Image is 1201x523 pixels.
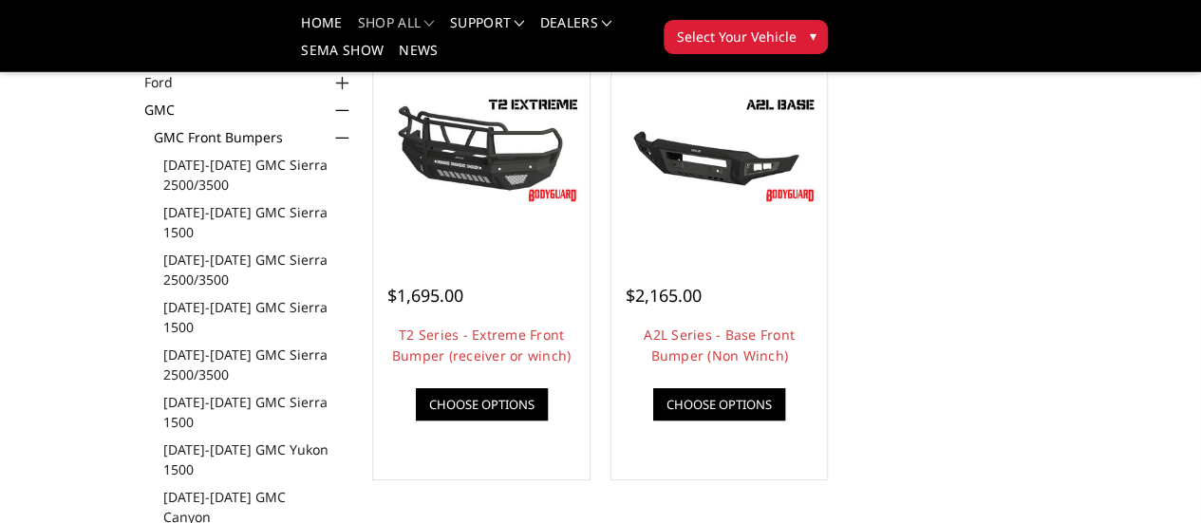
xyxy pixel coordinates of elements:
[664,20,828,54] button: Select Your Vehicle
[399,44,438,71] a: News
[644,326,795,364] a: A2L Series - Base Front Bumper (Non Winch)
[144,100,353,120] a: GMC
[387,284,463,307] span: $1,695.00
[378,47,585,253] a: T2 Series - Extreme Front Bumper (receiver or winch) T2 Series - Extreme Front Bumper (receiver o...
[154,127,353,147] a: GMC Front Bumpers
[416,388,548,420] a: Choose Options
[163,202,353,242] a: [DATE]-[DATE] GMC Sierra 1500
[144,72,353,92] a: Ford
[1106,432,1201,523] iframe: Chat Widget
[163,250,353,290] a: [DATE]-[DATE] GMC Sierra 2500/3500
[450,16,525,44] a: Support
[653,388,785,420] a: Choose Options
[616,92,823,208] img: A2L Series - Base Front Bumper (Non Winch)
[358,16,435,44] a: shop all
[163,345,353,384] a: [DATE]-[DATE] GMC Sierra 2500/3500
[392,326,572,364] a: T2 Series - Extreme Front Bumper (receiver or winch)
[378,92,585,208] img: T2 Series - Extreme Front Bumper (receiver or winch)
[301,16,342,44] a: Home
[676,27,796,47] span: Select Your Vehicle
[540,16,612,44] a: Dealers
[616,47,823,253] a: A2L Series - Base Front Bumper (Non Winch) A2L Series - Base Front Bumper (Non Winch)
[809,26,816,46] span: ▾
[626,284,702,307] span: $2,165.00
[301,44,384,71] a: SEMA Show
[163,297,353,337] a: [DATE]-[DATE] GMC Sierra 1500
[163,439,353,479] a: [DATE]-[DATE] GMC Yukon 1500
[163,155,353,195] a: [DATE]-[DATE] GMC Sierra 2500/3500
[163,392,353,432] a: [DATE]-[DATE] GMC Sierra 1500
